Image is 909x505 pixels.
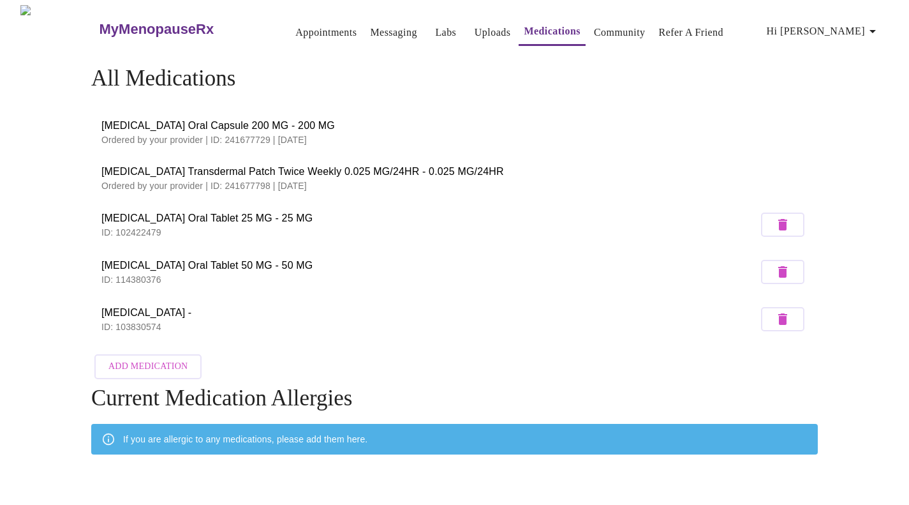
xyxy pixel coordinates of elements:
[365,20,422,45] button: Messaging
[101,226,758,239] p: ID: 102422479
[594,24,646,41] a: Community
[519,19,586,46] button: Medications
[123,428,367,451] div: If you are allergic to any medications, please add them here.
[101,164,808,179] span: [MEDICAL_DATA] Transdermal Patch Twice Weekly 0.025 MG/24HR - 0.025 MG/24HR
[295,24,357,41] a: Appointments
[101,273,758,286] p: ID: 114380376
[101,179,808,192] p: Ordered by your provider | ID: 241677798 | [DATE]
[101,133,808,146] p: Ordered by your provider | ID: 241677729 | [DATE]
[94,354,202,379] button: Add Medication
[91,66,818,91] h4: All Medications
[524,22,580,40] a: Medications
[767,22,880,40] span: Hi [PERSON_NAME]
[101,118,808,133] span: [MEDICAL_DATA] Oral Capsule 200 MG - 200 MG
[101,320,758,333] p: ID: 103830574
[762,19,885,44] button: Hi [PERSON_NAME]
[100,21,214,38] h3: MyMenopauseRx
[425,20,466,45] button: Labs
[20,5,98,53] img: MyMenopauseRx Logo
[589,20,651,45] button: Community
[659,24,724,41] a: Refer a Friend
[91,386,818,411] h4: Current Medication Allergies
[435,24,456,41] a: Labs
[654,20,729,45] button: Refer a Friend
[469,20,516,45] button: Uploads
[108,359,188,375] span: Add Medication
[101,305,758,320] span: [MEDICAL_DATA] -
[101,211,758,226] span: [MEDICAL_DATA] Oral Tablet 25 MG - 25 MG
[98,7,265,52] a: MyMenopauseRx
[475,24,511,41] a: Uploads
[290,20,362,45] button: Appointments
[370,24,417,41] a: Messaging
[101,258,758,273] span: [MEDICAL_DATA] Oral Tablet 50 MG - 50 MG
